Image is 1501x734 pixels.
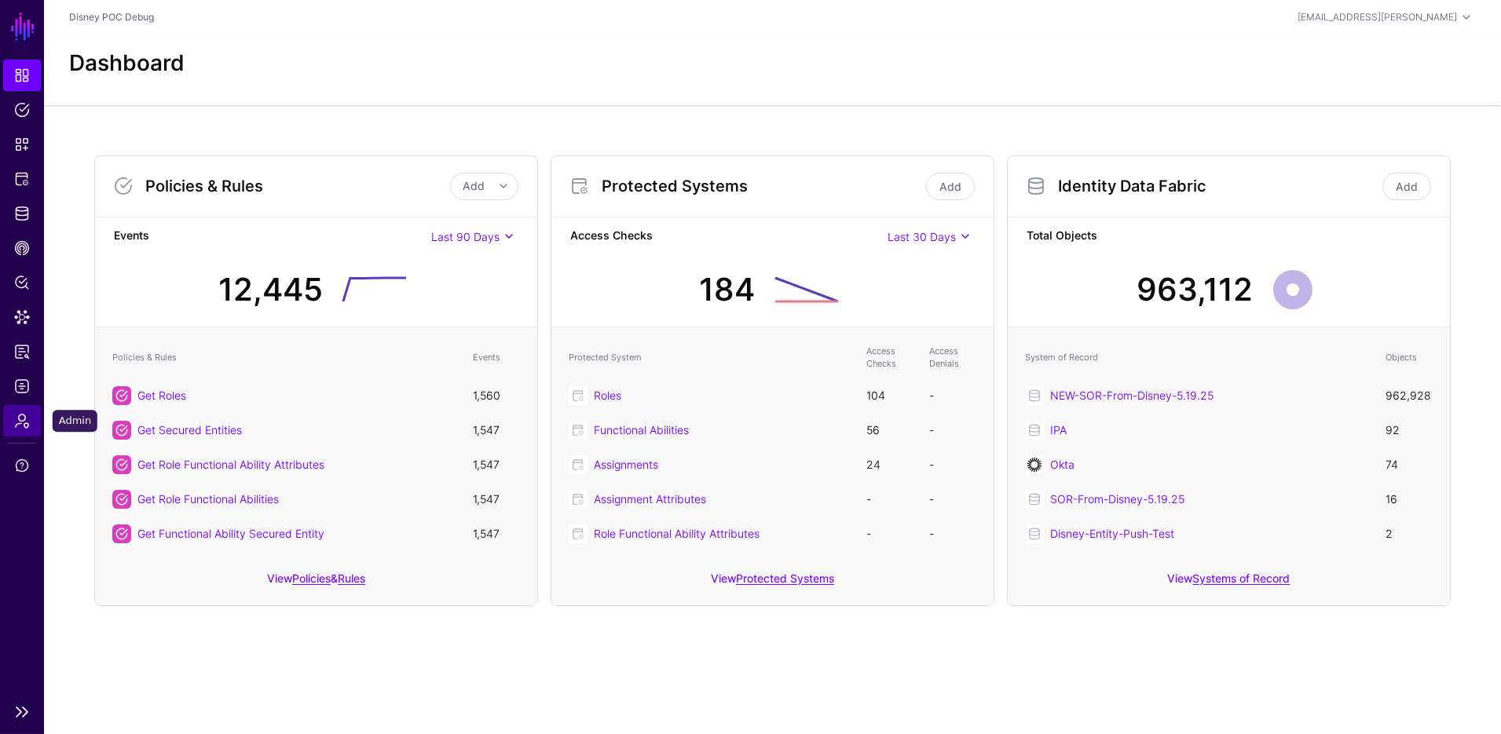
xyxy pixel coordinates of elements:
[1008,561,1450,605] div: View
[3,301,41,333] a: Data Lens
[3,198,41,229] a: Identity Data Fabric
[9,9,36,44] a: SGNL
[14,344,30,360] span: Reports
[1378,517,1441,551] td: 2
[69,11,154,23] a: Disney POC Debug
[14,275,30,290] span: Policy Lens
[921,413,984,447] td: -
[888,230,956,243] span: Last 30 Days
[858,378,921,413] td: 104
[1027,227,1431,246] strong: Total Objects
[137,389,186,402] a: Get Roles
[114,227,431,246] strong: Events
[465,337,528,378] th: Events
[921,337,984,378] th: Access Denials
[14,378,30,394] span: Logs
[95,561,537,605] div: View &
[561,337,858,378] th: Protected System
[1298,10,1457,24] div: [EMAIL_ADDRESS][PERSON_NAME]
[14,102,30,118] span: Policies
[137,492,279,506] a: Get Role Functional Abilities
[465,447,528,482] td: 1,547
[858,517,921,551] td: -
[1378,337,1441,378] th: Objects
[3,129,41,160] a: Snippets
[1050,492,1184,506] a: SOR-From-Disney-5.19.25
[1378,378,1441,413] td: 962,928
[1137,266,1253,313] div: 963,112
[3,336,41,367] a: Reports
[1050,458,1074,471] a: Okta
[699,266,755,313] div: 184
[137,527,324,540] a: Get Functional Ability Secured Entity
[858,337,921,378] th: Access Checks
[1378,447,1441,482] td: 74
[465,378,528,413] td: 1,560
[858,482,921,517] td: -
[594,492,706,506] a: Assignment Attributes
[14,68,30,83] span: Dashboard
[602,177,923,195] h3: Protected Systems
[594,458,658,471] a: Assignments
[1017,337,1378,378] th: System of Record
[921,517,984,551] td: -
[14,458,30,473] span: Support
[14,309,30,325] span: Data Lens
[594,389,621,402] a: Roles
[858,447,921,482] td: 24
[1025,455,1044,474] img: svg+xml;base64,PHN2ZyB3aWR0aD0iNjQiIGhlaWdodD0iNjQiIHZpZXdCb3g9IjAgMCA2NCA2NCIgZmlsbD0ibm9uZSIgeG...
[14,137,30,152] span: Snippets
[1192,571,1290,585] a: Systems of Record
[14,171,30,187] span: Protected Systems
[53,410,97,432] div: Admin
[1378,413,1441,447] td: 92
[736,571,834,585] a: Protected Systems
[104,337,465,378] th: Policies & Rules
[858,413,921,447] td: 56
[292,571,331,585] a: Policies
[594,527,760,540] a: Role Functional Ability Attributes
[1378,482,1441,517] td: 16
[145,177,450,195] h3: Policies & Rules
[3,371,41,402] a: Logs
[3,267,41,298] a: Policy Lens
[921,482,984,517] td: -
[1058,177,1379,195] h3: Identity Data Fabric
[1050,423,1067,436] a: IPA
[1050,389,1214,402] a: NEW-SOR-From-Disney-5.19.25
[3,163,41,195] a: Protected Systems
[137,423,242,436] a: Get Secured Entities
[1382,173,1431,200] a: Add
[3,94,41,126] a: Policies
[921,378,984,413] td: -
[465,413,528,447] td: 1,547
[14,206,30,221] span: Identity Data Fabric
[594,423,689,436] a: Functional Abilities
[465,517,528,551] td: 1,547
[69,50,185,77] h2: Dashboard
[338,571,365,585] a: Rules
[551,561,994,605] div: View
[218,266,323,313] div: 12,445
[137,458,324,471] a: Get Role Functional Ability Attributes
[14,413,30,429] span: Admin
[1050,527,1174,540] a: Disney-Entity-Push-Test
[921,447,984,482] td: -
[14,240,30,256] span: CAEP Hub
[570,227,888,246] strong: Access Checks
[3,232,41,264] a: CAEP Hub
[463,179,485,192] span: Add
[3,405,41,436] a: Admin
[3,60,41,91] a: Dashboard
[465,482,528,517] td: 1,547
[431,230,500,243] span: Last 90 Days
[926,173,975,200] a: Add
